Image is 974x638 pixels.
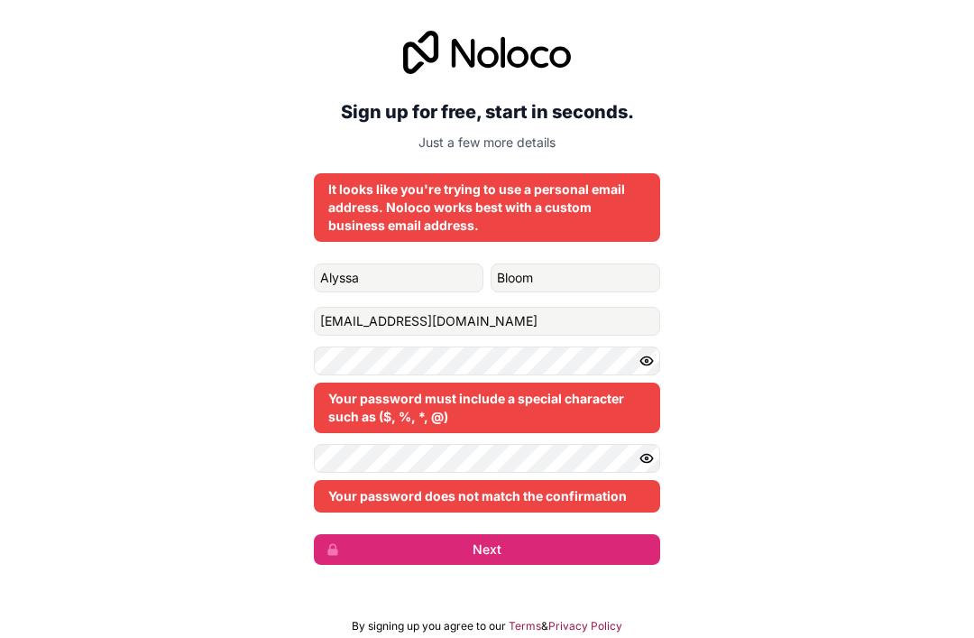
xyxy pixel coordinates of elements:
span: By signing up you agree to our [352,619,506,633]
input: Password [314,347,660,375]
input: Confirm password [314,444,660,473]
input: family-name [491,264,660,292]
div: Your password does not match the confirmation [314,480,660,513]
div: Your password must include a special character such as ($, %, *, @) [314,383,660,433]
div: It looks like you're trying to use a personal email address. Noloco works best with a custom busi... [328,180,646,235]
p: Just a few more details [314,134,660,152]
input: Email address [314,307,660,336]
a: Terms [509,619,541,633]
button: Next [314,534,660,565]
a: Privacy Policy [548,619,622,633]
h2: Sign up for free, start in seconds. [314,96,660,128]
input: given-name [314,264,483,292]
span: & [541,619,548,633]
